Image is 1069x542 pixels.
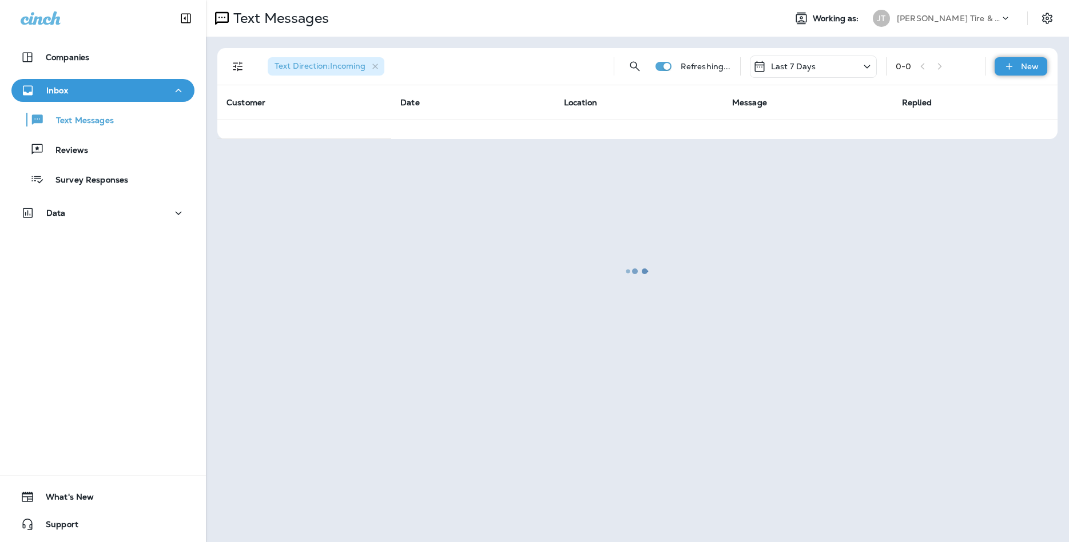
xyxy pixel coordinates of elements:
p: Companies [46,53,89,62]
button: Reviews [11,137,194,161]
span: Support [34,520,78,533]
button: Data [11,201,194,224]
button: Companies [11,46,194,69]
button: Text Messages [11,108,194,132]
button: Survey Responses [11,167,194,191]
p: Data [46,208,66,217]
p: Reviews [44,145,88,156]
button: Support [11,513,194,536]
p: Inbox [46,86,68,95]
span: What's New [34,492,94,506]
button: Collapse Sidebar [170,7,202,30]
p: Text Messages [45,116,114,126]
p: New [1021,62,1039,71]
p: Survey Responses [44,175,128,186]
button: What's New [11,485,194,508]
button: Inbox [11,79,194,102]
